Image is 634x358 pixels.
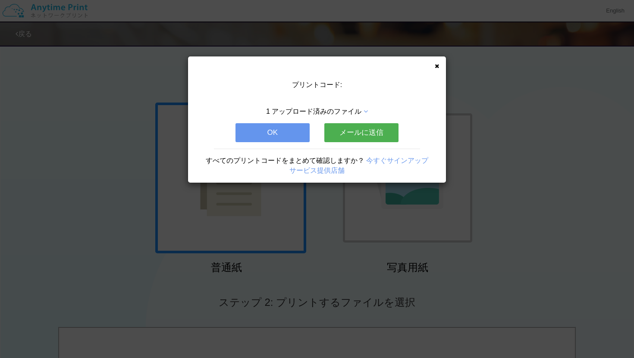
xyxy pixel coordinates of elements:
[324,123,399,142] button: メールに送信
[289,167,345,174] a: サービス提供店舗
[292,81,342,88] span: プリントコード:
[206,157,364,164] span: すべてのプリントコードをまとめて確認しますか？
[235,123,310,142] button: OK
[266,108,361,115] span: 1 アップロード済みのファイル
[366,157,428,164] a: 今すぐサインアップ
